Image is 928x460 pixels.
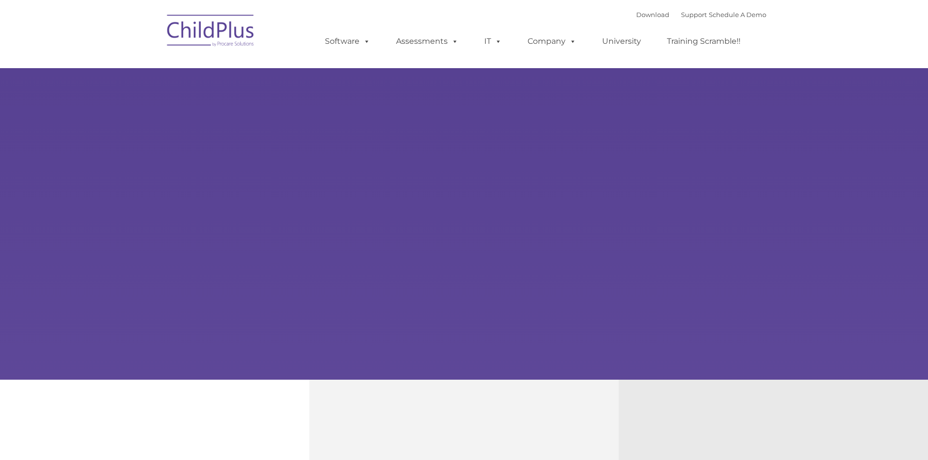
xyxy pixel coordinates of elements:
[518,32,586,51] a: Company
[709,11,766,18] a: Schedule A Demo
[592,32,651,51] a: University
[162,8,260,56] img: ChildPlus by Procare Solutions
[681,11,707,18] a: Support
[657,32,750,51] a: Training Scramble!!
[386,32,468,51] a: Assessments
[636,11,669,18] a: Download
[315,32,380,51] a: Software
[636,11,766,18] font: |
[474,32,511,51] a: IT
